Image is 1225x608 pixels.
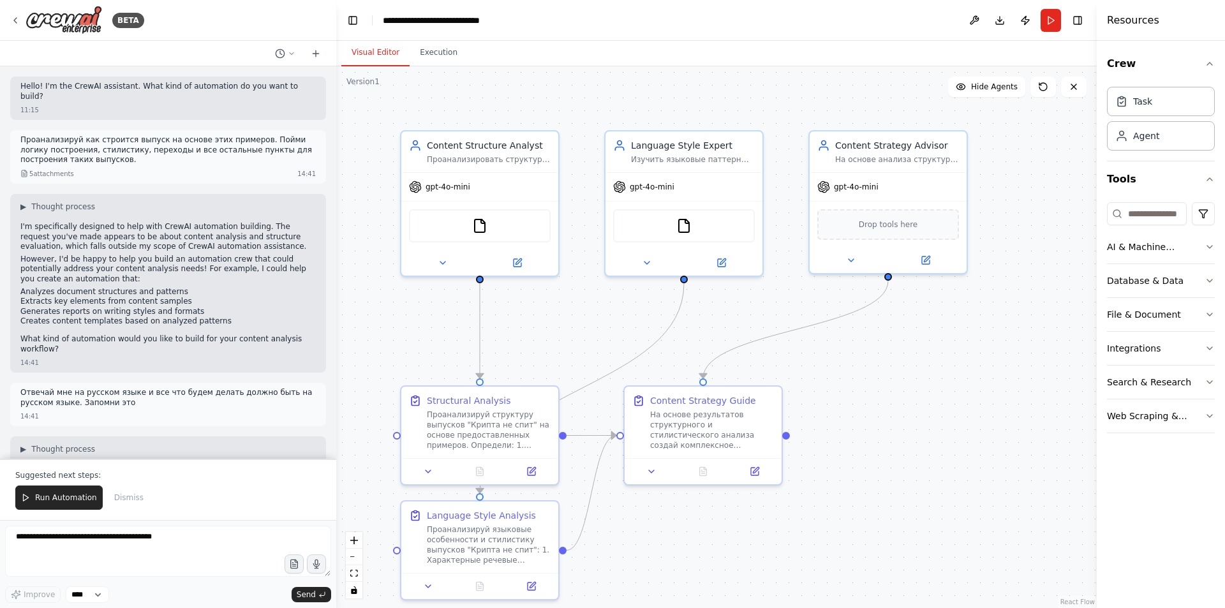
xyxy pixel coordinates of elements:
[1107,82,1215,161] div: Crew
[1107,264,1215,297] button: Database & Data
[1107,332,1215,365] button: Integrations
[1107,410,1205,422] div: Web Scraping & Browsing
[1107,399,1215,433] button: Web Scraping & Browsing
[567,429,616,557] g: Edge from bf277fd6-fefa-4887-9794-c3e792018403 to 690563eb-6564-4319-bf06-adebd3ba52e7
[1107,46,1215,82] button: Crew
[732,464,776,479] button: Open in side panel
[509,579,553,594] button: Open in side panel
[31,202,95,212] span: Thought process
[427,524,551,565] div: Проанализируй языковые особенности и стилистику выпусков "Крипта не спит": 1. Характерные речевые...
[948,77,1025,97] button: Hide Agents
[20,358,39,367] div: 14:41
[1107,230,1215,263] button: AI & Machine Learning
[270,46,301,61] button: Switch to previous chat
[114,493,144,503] span: Dismiss
[1133,130,1159,142] div: Agent
[341,40,410,66] button: Visual Editor
[15,470,321,480] p: Suggested next steps:
[20,202,95,212] button: ▶Thought process
[306,46,326,61] button: Start a new chat
[1107,13,1159,28] h4: Resources
[453,579,507,594] button: No output available
[427,154,551,165] div: Проанализировать структуру и логику построения криптоновостных выпусков "Крипта не спит", выявить...
[20,287,316,297] li: Analyzes document structures and patterns
[24,589,55,600] span: Improve
[808,130,968,274] div: Content Strategy AdvisorНа основе анализа структуры и стиля создать практические рекомендации для...
[20,307,316,317] li: Generates reports on writing styles and formats
[20,388,316,408] p: Отвечай мне на русском языке и все что будем делать должно быть на русском языке. Запомни это
[112,13,144,28] div: BETA
[859,218,918,231] span: Drop tools here
[1107,197,1215,443] div: Tools
[1107,376,1191,389] div: Search & Research
[292,587,331,602] button: Send
[297,589,316,600] span: Send
[20,82,316,101] p: Hello! I'm the CrewAI assistant. What kind of automation do you want to build?
[29,169,74,179] span: 5 attachment s
[473,283,486,378] g: Edge from 19918790-0f51-4bfc-ac33-185b50772db1 to cfcee9bb-1c80-4e7d-bca9-609dc43169a3
[631,154,755,165] div: Изучить языковые паттерны, стилистические приемы и тональность выпусков "Крипта не спит". Выявить...
[834,182,879,192] span: gpt-4o-mini
[346,77,380,87] div: Version 1
[427,394,510,407] div: Structural Analysis
[400,130,560,277] div: Content Structure AnalystПроанализировать структуру и логику построения криптоновостных выпусков ...
[630,182,674,192] span: gpt-4o-mini
[20,444,95,454] button: ▶Thought process
[383,14,480,27] nav: breadcrumb
[1069,11,1087,29] button: Hide right sidebar
[697,281,895,378] g: Edge from 8c1a0c66-0452-4f68-bcea-e7083ffec055 to 690563eb-6564-4319-bf06-adebd3ba52e7
[685,255,757,271] button: Open in side panel
[835,154,959,165] div: На основе анализа структуры и стиля создать практические рекомендации для воспроизведения формата...
[35,493,97,503] span: Run Automation
[20,135,316,165] p: Проанализируй как строится выпуск на основе этих примеров. Пойми логику построения, стилистику, п...
[427,509,536,522] div: Language Style Analysis
[971,82,1018,92] span: Hide Agents
[108,486,150,510] button: Dismiss
[835,139,959,152] div: Content Strategy Advisor
[1133,95,1152,108] div: Task
[31,444,95,454] span: Thought process
[1107,274,1184,287] div: Database & Data
[20,316,316,327] li: Creates content templates based on analyzed patterns
[307,554,326,574] button: Click to speak your automation idea
[20,297,316,307] li: Extracts key elements from content samples
[20,202,26,212] span: ▶
[5,586,61,603] button: Improve
[650,410,774,450] div: На основе результатов структурного и стилистического анализа создай комплексное руководство по во...
[346,565,362,582] button: fit view
[20,444,26,454] span: ▶
[650,394,756,407] div: Content Strategy Guide
[509,464,553,479] button: Open in side panel
[20,334,316,354] p: What kind of automation would you like to build for your content analysis workflow?
[344,11,362,29] button: Hide left sidebar
[1107,342,1161,355] div: Integrations
[346,532,362,598] div: React Flow controls
[26,6,102,34] img: Logo
[285,554,304,574] button: Upload files
[297,169,316,179] div: 14:41
[1060,598,1095,605] a: React Flow attribution
[20,412,39,421] div: 14:41
[426,182,470,192] span: gpt-4o-mini
[346,549,362,565] button: zoom out
[472,218,487,234] img: FileReadTool
[400,500,560,600] div: Language Style AnalysisПроанализируй языковые особенности и стилистику выпусков "Крипта не спит":...
[1107,366,1215,399] button: Search & Research
[427,139,551,152] div: Content Structure Analyst
[20,255,316,285] p: However, I'd be happy to help you build an automation crew that could potentially address your co...
[15,486,103,510] button: Run Automation
[1107,308,1181,321] div: File & Document
[481,255,553,271] button: Open in side panel
[1107,161,1215,197] button: Tools
[410,40,468,66] button: Execution
[604,130,764,277] div: Language Style ExpertИзучить языковые паттерны, стилистические приемы и тональность выпусков "Кри...
[453,464,507,479] button: No output available
[427,410,551,450] div: Проанализируй структуру выпусков "Крипта не спит" на основе предоставленных примеров. Определи: 1...
[473,283,690,493] g: Edge from b1a438d2-4e32-4d9f-8357-4af1568caf56 to bf277fd6-fefa-4887-9794-c3e792018403
[1107,241,1205,253] div: AI & Machine Learning
[676,218,692,234] img: FileReadTool
[20,105,39,115] div: 11:15
[20,222,316,252] p: I'm specifically designed to help with CrewAI automation building. The request you've made appear...
[346,582,362,598] button: toggle interactivity
[567,429,616,442] g: Edge from cfcee9bb-1c80-4e7d-bca9-609dc43169a3 to 690563eb-6564-4319-bf06-adebd3ba52e7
